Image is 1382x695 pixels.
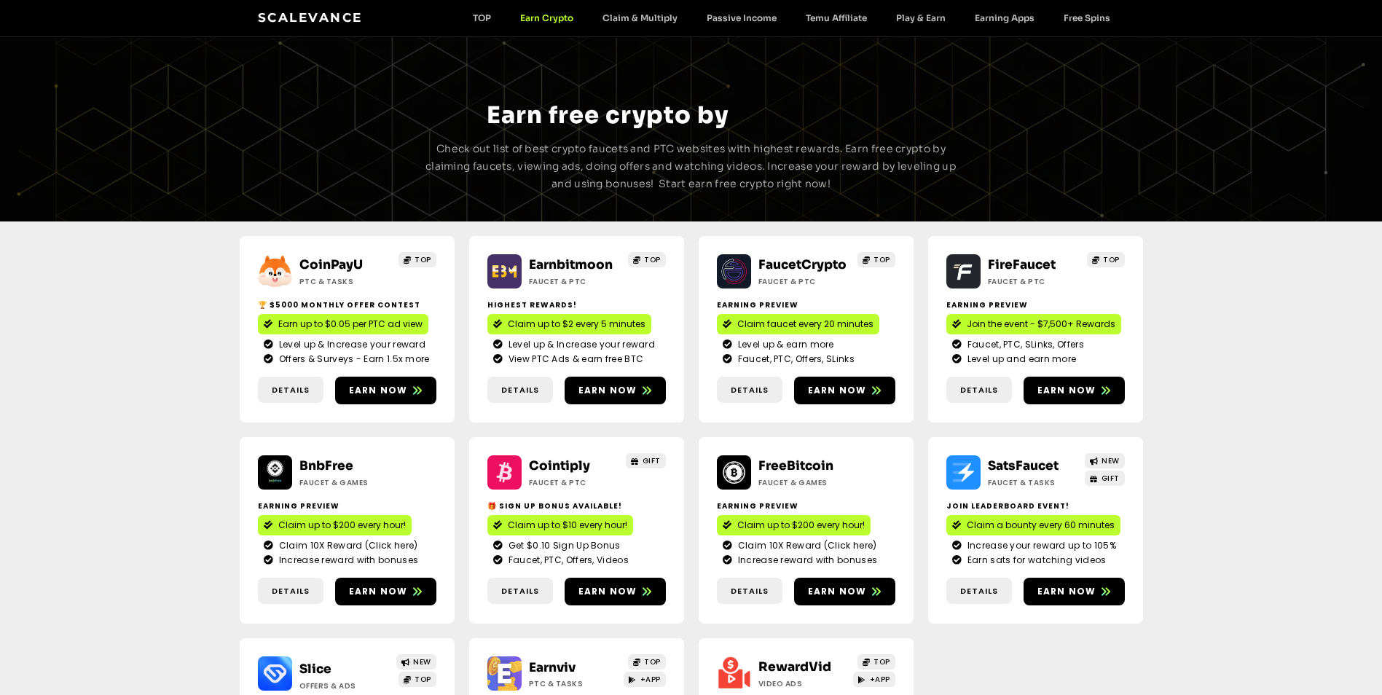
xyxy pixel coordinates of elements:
a: Details [258,377,323,404]
span: Details [960,585,998,597]
a: Earn now [794,578,895,605]
a: Earnbitmoon [529,257,613,272]
a: TOP [628,654,666,670]
h2: Earning Preview [258,500,436,511]
span: Earn free crypto by [487,101,729,130]
a: Slice [299,661,331,677]
h2: Faucet & PTC [529,276,620,287]
h2: ptc & Tasks [299,276,390,287]
a: Free Spins [1049,12,1125,23]
h2: Faucet & PTC [758,276,849,287]
a: Claim faucet every 20 minutes [717,314,879,334]
a: Details [487,377,553,404]
a: TOP [398,252,436,267]
a: TOP [458,12,506,23]
a: Earn now [335,377,436,404]
a: Details [946,377,1012,404]
nav: Menu [458,12,1125,23]
span: Earn now [1037,384,1096,397]
span: TOP [415,254,431,265]
a: Claim up to $200 every hour! [717,515,871,535]
h2: PTC & Tasks [529,678,620,689]
a: Claim up to $2 every 5 minutes [487,314,651,334]
span: Get $0.10 Sign Up Bonus [505,539,621,552]
span: Details [960,384,998,396]
span: Join the event - $7,500+ Rewards [967,318,1115,331]
span: Increase reward with bonuses [275,554,418,567]
a: Details [717,578,782,605]
a: Earn now [794,377,895,404]
span: Claim up to $10 every hour! [508,519,627,532]
span: TOP [873,254,890,265]
span: Details [731,384,769,396]
a: Claim & Multiply [588,12,692,23]
span: NEW [413,656,431,667]
span: Level up & Increase your reward [505,338,655,351]
span: TOP [644,254,661,265]
a: FireFaucet [988,257,1056,272]
span: Faucet, PTC, SLinks, Offers [964,338,1084,351]
span: Faucet, PTC, Offers, Videos [505,554,629,567]
a: Scalevance [258,10,363,25]
span: Earn now [808,384,867,397]
span: Level up & Increase your reward [275,338,425,351]
h2: Faucet & Games [299,477,390,488]
a: GIFT [626,453,666,468]
span: Claim a bounty every 60 minutes [967,519,1115,532]
a: Play & Earn [882,12,960,23]
a: Earnviv [529,660,576,675]
span: Earn up to $0.05 per PTC ad view [278,318,423,331]
a: Details [717,377,782,404]
a: Claim up to $10 every hour! [487,515,633,535]
span: GIFT [643,455,661,466]
h2: 🏆 $5000 Monthly Offer contest [258,299,436,310]
span: Details [501,585,539,597]
span: View PTC Ads & earn free BTC [505,353,643,366]
span: Offers & Surveys - Earn 1.5x more [275,353,430,366]
span: Claim up to $2 every 5 minutes [508,318,645,331]
h2: Join Leaderboard event! [946,500,1125,511]
a: FaucetCrypto [758,257,847,272]
a: FreeBitcoin [758,458,833,474]
a: Claim 10X Reward (Click here) [264,539,431,552]
a: NEW [396,654,436,670]
a: Claim up to $200 every hour! [258,515,412,535]
h2: Faucet & PTC [529,477,620,488]
span: Details [731,585,769,597]
span: Earn now [349,585,408,598]
a: Claim a bounty every 60 minutes [946,515,1120,535]
span: TOP [415,674,431,685]
a: Details [487,578,553,605]
span: Claim up to $200 every hour! [737,519,865,532]
a: RewardVid [758,659,831,675]
p: Check out list of best crypto faucets and PTC websites with highest rewards. Earn free crypto by ... [420,141,962,192]
a: Join the event - $7,500+ Rewards [946,314,1121,334]
span: Earn now [578,384,637,397]
h2: Faucet & PTC [988,276,1079,287]
a: TOP [1087,252,1125,267]
h2: Faucet & Games [758,477,849,488]
h2: 🎁 Sign up bonus available! [487,500,666,511]
a: Claim 10X Reward (Click here) [723,539,890,552]
a: Earn now [1024,377,1125,404]
span: Level up and earn more [964,353,1077,366]
span: +APP [870,674,890,685]
span: Details [272,384,310,396]
span: Claim 10X Reward (Click here) [734,539,877,552]
span: Earn now [808,585,867,598]
span: Claim 10X Reward (Click here) [275,539,418,552]
a: BnbFree [299,458,353,474]
a: TOP [628,252,666,267]
span: Details [501,384,539,396]
a: Earn now [565,578,666,605]
a: Earning Apps [960,12,1049,23]
a: NEW [1085,453,1125,468]
a: SatsFaucet [988,458,1059,474]
span: Earn sats for watching videos [964,554,1107,567]
span: Details [272,585,310,597]
a: Earn Crypto [506,12,588,23]
span: Earn now [578,585,637,598]
span: Claim up to $200 every hour! [278,519,406,532]
a: Earn now [1024,578,1125,605]
span: GIFT [1102,473,1120,484]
